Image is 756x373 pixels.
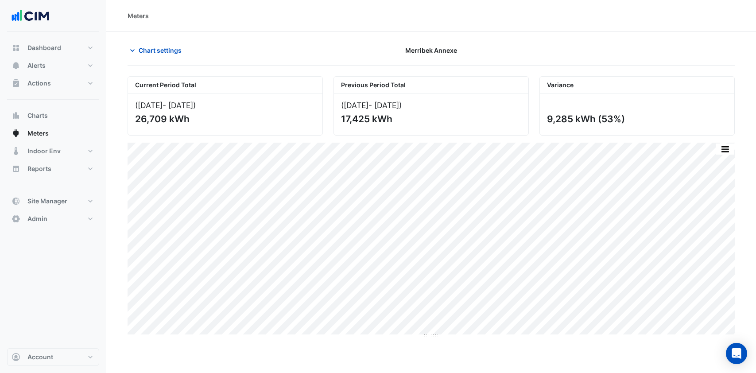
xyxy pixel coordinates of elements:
button: Meters [7,124,99,142]
span: Admin [27,214,47,223]
app-icon: Meters [12,129,20,138]
button: Indoor Env [7,142,99,160]
app-icon: Admin [12,214,20,223]
app-icon: Actions [12,79,20,88]
app-icon: Site Manager [12,197,20,206]
app-icon: Alerts [12,61,20,70]
app-icon: Charts [12,111,20,120]
button: Admin [7,210,99,228]
div: Open Intercom Messenger [726,343,747,364]
span: Dashboard [27,43,61,52]
app-icon: Indoor Env [12,147,20,155]
app-icon: Dashboard [12,43,20,52]
span: Chart settings [139,46,182,55]
span: Indoor Env [27,147,61,155]
div: Current Period Total [128,77,322,93]
div: 9,285 kWh (53%) [547,113,725,124]
div: 26,709 kWh [135,113,314,124]
button: Account [7,348,99,366]
div: Variance [540,77,734,93]
div: ([DATE] ) [341,101,521,110]
span: Charts [27,111,48,120]
span: Alerts [27,61,46,70]
div: 17,425 kWh [341,113,520,124]
div: Previous Period Total [334,77,528,93]
img: Company Logo [11,7,50,25]
span: Reports [27,164,51,173]
button: Reports [7,160,99,178]
span: - [DATE] [368,101,399,110]
button: More Options [716,144,734,155]
span: Actions [27,79,51,88]
span: Site Manager [27,197,67,206]
app-icon: Reports [12,164,20,173]
button: Charts [7,107,99,124]
span: Merribek Annexe [405,46,457,55]
div: Meters [128,11,149,20]
div: ([DATE] ) [135,101,315,110]
span: Meters [27,129,49,138]
button: Site Manager [7,192,99,210]
button: Alerts [7,57,99,74]
span: - [DATE] [163,101,193,110]
button: Chart settings [128,43,187,58]
button: Dashboard [7,39,99,57]
span: Account [27,353,53,361]
button: Actions [7,74,99,92]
